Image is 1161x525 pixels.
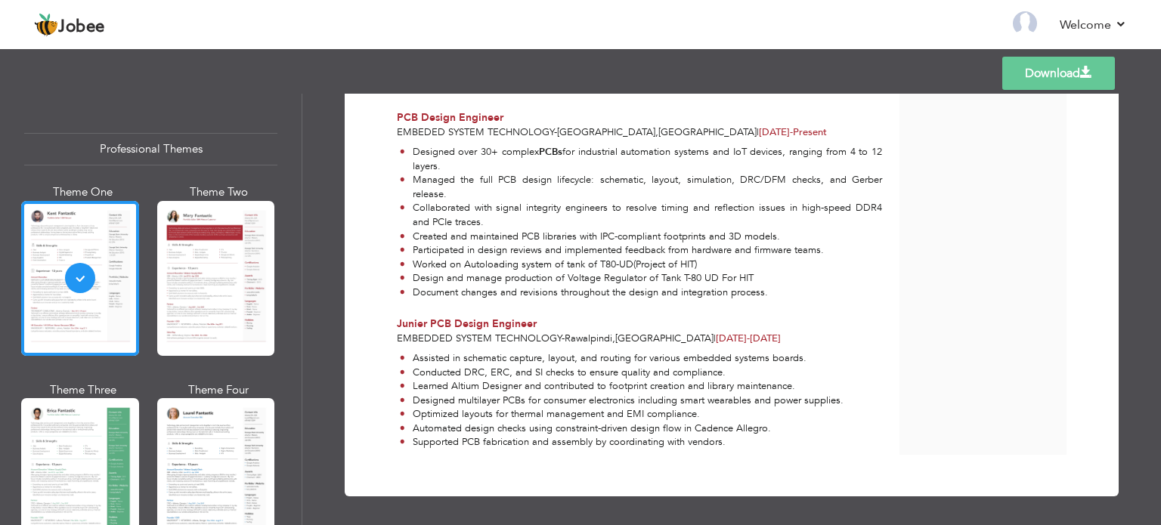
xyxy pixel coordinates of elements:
li: Design and manage production of Voltage Regulator of Tank T-80 UD For HIT [400,271,882,286]
span: Experience - [416,77,495,96]
strong: PCBs [539,145,562,159]
li: Created and maintained PCB libraries with IPC-compliant footprints and 3D models. [400,230,882,244]
span: Junier PCB Design Engineer [397,317,537,331]
li: Managed the full PCB design lifecycle: schematic, layout, simulation, DRC/DFM checks, and Gerber ... [400,173,882,201]
span: Rawalpindi [565,332,612,345]
img: jobee.io [34,13,58,37]
span: | [757,125,759,139]
div: Professional Themes [24,133,277,165]
li: Learned Altium Designer and contributed to footprint creation and library maintenance. [400,379,844,394]
a: Download [1002,57,1115,90]
span: 5 [495,77,503,96]
li: Automated design checks using constraint-driven design flow in Cadence Allegro. [400,422,844,436]
span: , [612,332,615,345]
div: Theme Four [160,382,278,398]
li: Participated in design reviews and implemented feedback from hardware and firmware teams. [400,243,882,258]
span: PCB Design Engineer [397,110,503,125]
a: Welcome [1060,16,1127,34]
span: [DATE] [759,125,793,139]
span: [GEOGRAPHIC_DATA] [557,125,655,139]
li: Document changes and revisions throughout the design and integration process. [400,286,882,300]
span: [GEOGRAPHIC_DATA] [615,332,714,345]
img: Profile Img [1013,11,1037,36]
span: - [562,332,565,345]
div: Theme One [24,184,142,200]
li: Optimized layouts for thermal management and EMI compliance. [400,407,844,422]
div: Theme Two [160,184,278,200]
span: Bedmentan [916,82,966,95]
span: Present [759,125,827,139]
span: - [747,332,750,345]
span: - [554,125,557,139]
li: Designed over 30+ complex for industrial automation systems and IoT devices, ranging from 4 to 12... [400,145,882,173]
span: Embedded System Technology [397,332,562,345]
span: Jobee [58,19,105,36]
span: EMBEDED SYSTEM TECHNOLOGY [397,125,554,139]
span: - [790,125,793,139]
a: Jobee [34,13,105,37]
div: Theme Three [24,382,142,398]
span: [GEOGRAPHIC_DATA] [658,125,757,139]
span: | [714,332,716,345]
li: Worked on Autoloading system of tank of T80-UD(Project of HIT) [400,258,882,272]
span: [DATE] [716,332,750,345]
span: , [655,125,658,139]
li: Collaborated with signal integrity engineers to resolve timing and reflection issues in high-spee... [400,201,882,229]
span: [DATE] [716,332,781,345]
li: Conducted DRC, ERC, and SI checks to ensure quality and compliance. [400,366,844,380]
li: Assisted in schematic capture, layout, and routing for various embedded systems boards. [400,351,844,366]
li: Supported PCB fabrication and assembly by coordinating with vendors. [400,435,844,449]
li: Designed multilayer PCBs for consumer electronics including smart wearables and power supplies. [400,394,844,408]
